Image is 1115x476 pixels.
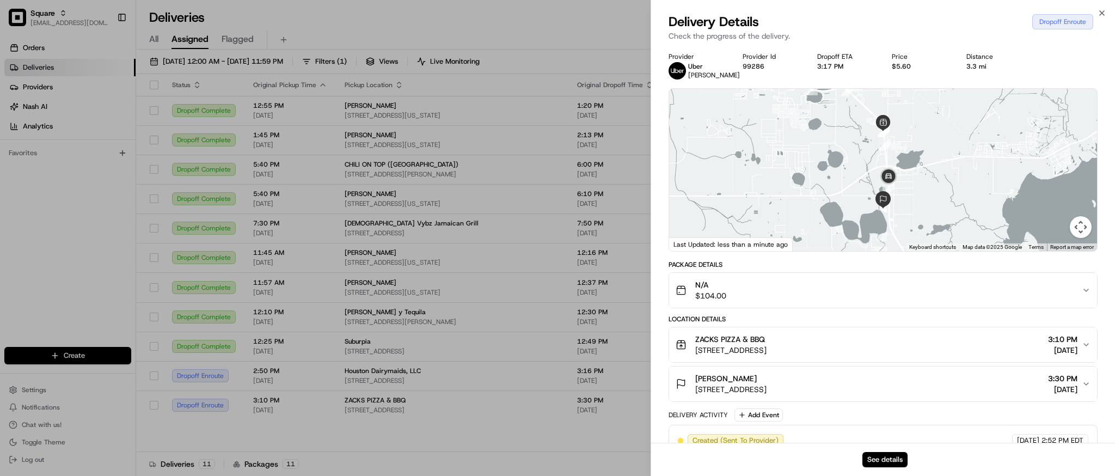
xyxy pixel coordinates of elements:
[883,182,895,194] div: 7
[1050,244,1094,250] a: Report a map error
[862,452,908,467] button: See details
[77,184,132,193] a: Powered byPylon
[11,11,33,33] img: Nash
[1048,345,1077,356] span: [DATE]
[817,52,874,61] div: Dropoff ETA
[11,159,20,168] div: 📗
[669,62,686,80] img: uber-new-logo.jpeg
[695,345,767,356] span: [STREET_ADDRESS]
[688,71,740,80] span: [PERSON_NAME]
[695,290,726,301] span: $104.00
[103,158,175,169] span: API Documentation
[693,436,779,446] span: Created (Sent To Provider)
[669,367,1097,401] button: [PERSON_NAME][STREET_ADDRESS]3:30 PM[DATE]
[878,125,890,137] div: 5
[817,62,874,71] div: 3:17 PM
[672,237,708,251] img: Google
[7,154,88,173] a: 📗Knowledge Base
[669,52,726,61] div: Provider
[28,70,180,82] input: Clear
[966,52,1024,61] div: Distance
[1048,373,1077,384] span: 3:30 PM
[37,115,138,124] div: We're available if you need us!
[743,62,764,71] button: 99286
[669,13,759,30] span: Delivery Details
[695,334,765,345] span: ZACKS PIZZA & BBQ
[88,154,179,173] a: 💻API Documentation
[669,237,793,251] div: Last Updated: less than a minute ago
[37,104,179,115] div: Start new chat
[695,279,726,290] span: N/A
[22,158,83,169] span: Knowledge Base
[92,159,101,168] div: 💻
[963,244,1022,250] span: Map data ©2025 Google
[1028,244,1044,250] a: Terms (opens in new tab)
[872,113,884,125] div: 3
[841,84,853,96] div: 2
[669,315,1098,324] div: Location Details
[11,104,30,124] img: 1736555255976-a54dd68f-1ca7-489b-9aae-adbdc363a1c4
[11,44,198,61] p: Welcome 👋
[743,52,800,61] div: Provider Id
[688,62,703,71] span: Uber
[806,83,818,95] div: 1
[734,408,783,422] button: Add Event
[892,62,949,71] div: $5.60
[879,139,891,151] div: 6
[185,107,198,120] button: Start new chat
[966,62,1024,71] div: 3.3 mi
[108,185,132,193] span: Pylon
[695,384,767,395] span: [STREET_ADDRESS]
[1048,384,1077,395] span: [DATE]
[1070,216,1092,238] button: Map camera controls
[1042,436,1083,446] span: 2:52 PM EDT
[909,243,956,251] button: Keyboard shortcuts
[669,30,1098,41] p: Check the progress of the delivery.
[669,327,1097,362] button: ZACKS PIZZA & BBQ[STREET_ADDRESS]3:10 PM[DATE]
[892,52,949,61] div: Price
[1048,334,1077,345] span: 3:10 PM
[672,237,708,251] a: Open this area in Google Maps (opens a new window)
[669,273,1097,308] button: N/A$104.00
[1017,436,1039,446] span: [DATE]
[669,260,1098,269] div: Package Details
[669,411,728,419] div: Delivery Activity
[695,373,757,384] span: [PERSON_NAME]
